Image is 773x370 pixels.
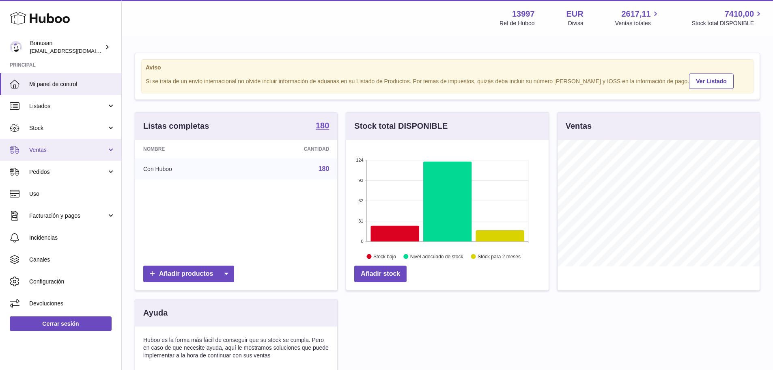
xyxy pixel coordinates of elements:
h3: Stock total DISPONIBLE [354,121,448,132]
text: 124 [356,158,363,162]
span: Stock [29,124,107,132]
span: 7410,00 [725,9,754,19]
a: Añadir stock [354,266,407,282]
span: Stock total DISPONIBLE [692,19,763,27]
span: Ventas [29,146,107,154]
span: Uso [29,190,115,198]
text: 0 [361,239,364,244]
span: [EMAIL_ADDRESS][DOMAIN_NAME] [30,48,119,54]
a: 180 [319,165,329,172]
a: 7410,00 Stock total DISPONIBLE [692,9,763,27]
a: Añadir productos [143,266,234,282]
div: Bonusan [30,39,103,55]
strong: 180 [316,121,329,130]
text: 31 [359,219,364,223]
td: Con Huboo [135,158,240,180]
text: 93 [359,178,364,183]
text: Stock para 2 meses [478,254,521,260]
strong: 13997 [512,9,535,19]
span: Devoluciones [29,300,115,307]
p: Huboo es la forma más fácil de conseguir que su stock se cumpla. Pero en caso de que necesite ayu... [143,336,329,359]
span: 2617,11 [621,9,650,19]
span: Configuración [29,278,115,286]
span: Canales [29,256,115,264]
span: Ventas totales [615,19,660,27]
a: 2617,11 Ventas totales [615,9,660,27]
span: Facturación y pagos [29,212,107,220]
span: Listados [29,102,107,110]
span: Mi panel de control [29,80,115,88]
a: 180 [316,121,329,131]
strong: EUR [566,9,584,19]
a: Ver Listado [689,74,733,89]
div: Ref de Huboo [500,19,534,27]
img: info@bonusan.es [10,41,22,53]
text: Nivel adecuado de stock [410,254,464,260]
a: Cerrar sesión [10,316,112,331]
h3: Listas completas [143,121,209,132]
th: Cantidad [240,140,338,158]
h3: Ventas [566,121,592,132]
span: Incidencias [29,234,115,242]
strong: Aviso [146,64,749,71]
th: Nombre [135,140,240,158]
text: 62 [359,198,364,203]
div: Si se trata de un envío internacional no olvide incluir información de aduanas en su Listado de P... [146,72,749,89]
text: Stock bajo [373,254,396,260]
h3: Ayuda [143,307,168,318]
div: Divisa [568,19,584,27]
span: Pedidos [29,168,107,176]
